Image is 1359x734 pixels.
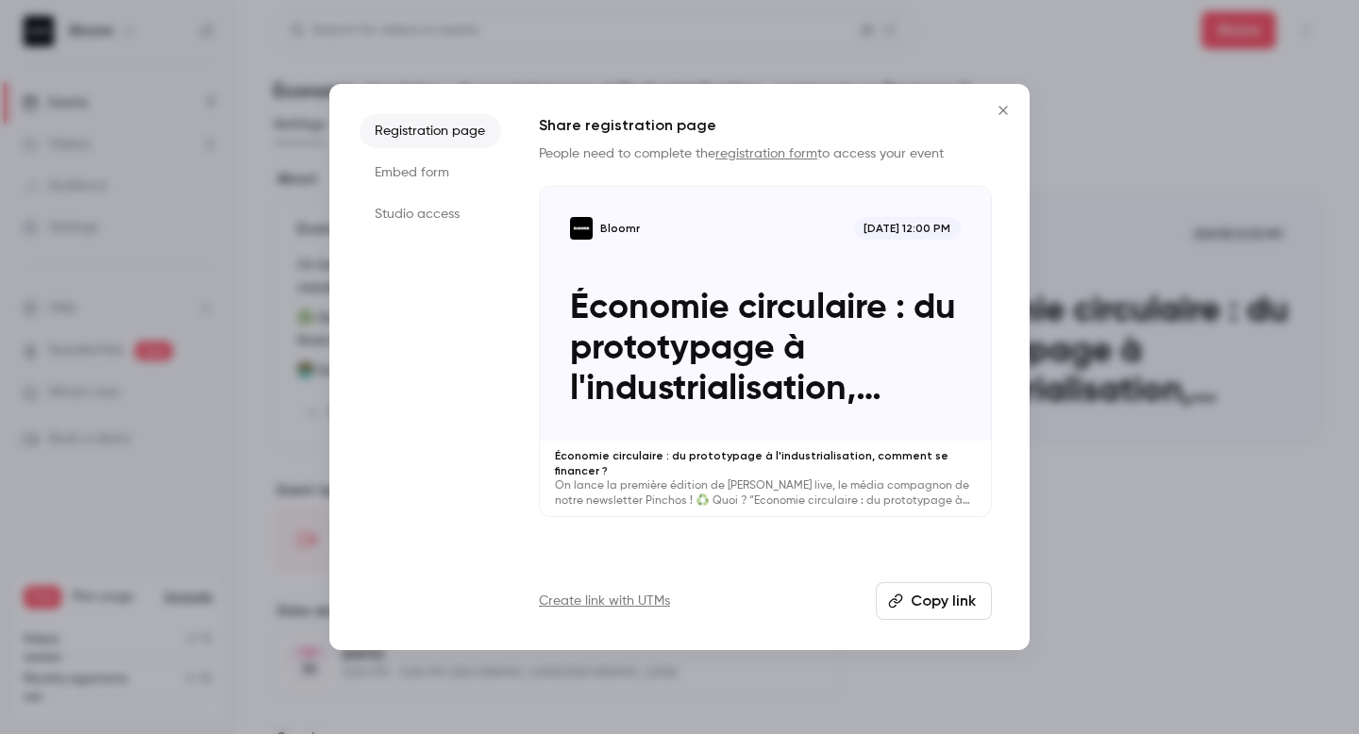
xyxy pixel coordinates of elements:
[876,582,992,620] button: Copy link
[539,144,992,163] p: People need to complete the to access your event
[555,478,976,509] p: On lance la première édition de [PERSON_NAME] live, le média compagnon de notre newsletter Pincho...
[555,448,976,478] p: Économie circulaire : du prototypage à l'industrialisation, comment se financer ?
[539,592,670,610] a: Create link with UTMs
[360,197,501,231] li: Studio access
[539,186,992,517] a: Économie circulaire : du prototypage à l'industrialisation, comment se financer ?Bloomr[DATE] 12:...
[539,114,992,137] h1: Share registration page
[360,114,501,148] li: Registration page
[600,221,640,236] p: Bloomr
[570,288,961,410] p: Économie circulaire : du prototypage à l'industrialisation, comment se financer ?
[854,217,961,240] span: [DATE] 12:00 PM
[715,147,817,160] a: registration form
[570,217,593,240] img: Économie circulaire : du prototypage à l'industrialisation, comment se financer ?
[984,92,1022,129] button: Close
[360,156,501,190] li: Embed form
